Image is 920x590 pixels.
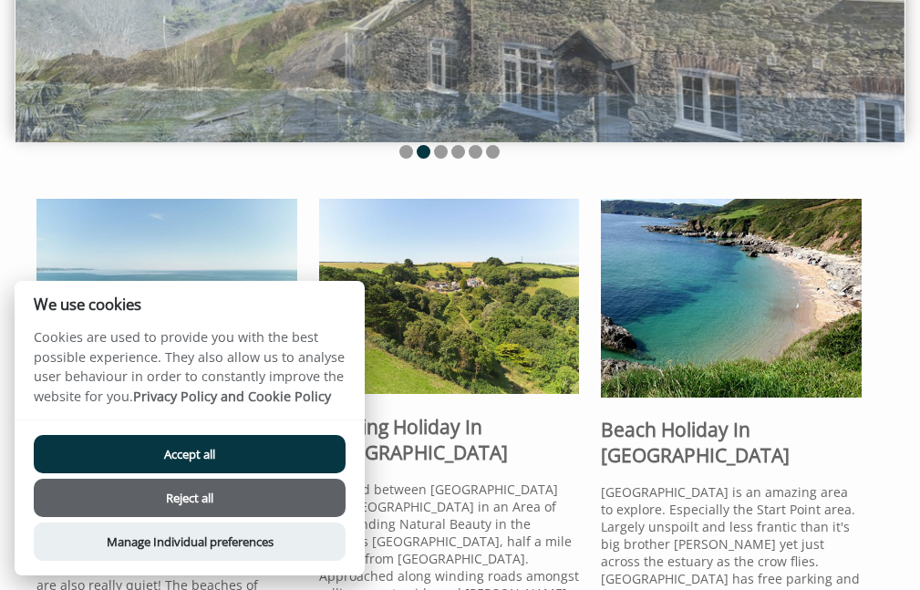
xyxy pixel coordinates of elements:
h2: We use cookies [15,295,365,313]
button: Manage Individual preferences [34,523,346,561]
button: Accept all [34,435,346,473]
a: Privacy Policy and Cookie Policy [133,388,331,405]
p: Cookies are used to provide you with the best possible experience. They also allow us to analyse ... [15,327,365,419]
h2: Walking Holiday In [GEOGRAPHIC_DATA] [319,414,580,465]
img: View at the top of Lama Croft Farm [319,199,580,394]
img: Dog friendly walk from Lamacraft Farm to Mattiscombe Sands [601,199,862,398]
button: Reject all [34,479,346,517]
h2: Beach Holiday In [GEOGRAPHIC_DATA] [601,417,862,468]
